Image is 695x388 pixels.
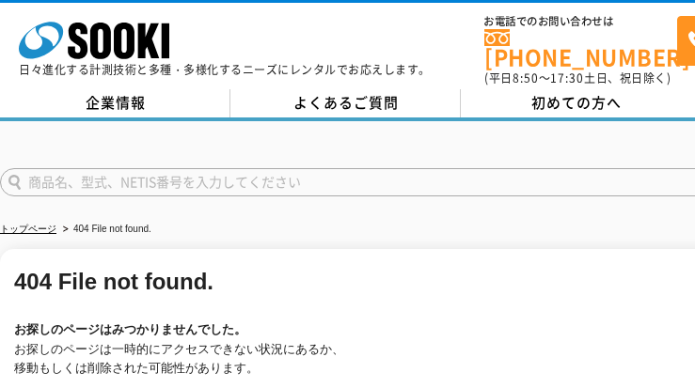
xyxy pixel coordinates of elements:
a: よくあるご質問 [230,89,461,117]
span: お電話でのお問い合わせは [484,16,677,27]
span: 17:30 [550,70,584,86]
span: 初めての方へ [531,92,622,113]
a: 初めての方へ [461,89,691,117]
span: (平日 ～ 土日、祝日除く) [484,70,671,86]
li: 404 File not found. [59,220,151,240]
span: 8:50 [513,70,539,86]
p: 日々進化する計測技術と多種・多様化するニーズにレンタルでお応えします。 [19,64,431,75]
a: [PHONE_NUMBER] [484,29,677,68]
